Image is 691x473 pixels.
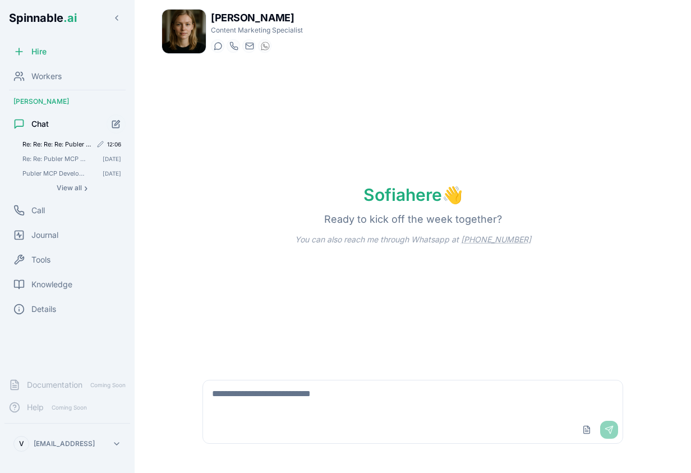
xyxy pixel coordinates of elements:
p: Content Marketing Specialist [211,26,303,35]
h1: [PERSON_NAME] [211,10,303,26]
button: Show all conversations [18,181,126,195]
button: Send email to sofia@getspinnable.ai [242,39,256,53]
span: Chat [31,118,49,130]
span: Coming Soon [48,402,90,413]
button: Start a chat with Sofia Guðmundsson [211,39,224,53]
span: .ai [63,11,77,25]
span: Workers [31,71,62,82]
img: WhatsApp [261,42,270,50]
span: Call [31,205,45,216]
button: V[EMAIL_ADDRESS] [9,433,126,455]
span: View all [57,183,82,192]
span: Spinnable [9,11,77,25]
button: WhatsApp [258,39,271,53]
p: Ready to kick off the week together? [306,212,520,227]
a: [PHONE_NUMBER] [461,235,531,244]
span: Coming Soon [87,380,129,391]
span: Hire [31,46,47,57]
span: Re: Re: Re: Re: Publer MCP Development: Need Your Marketing Workflow Requirements <p>Hey Sofia,<... [22,140,91,148]
button: Start new chat [107,114,126,134]
span: [DATE] [103,169,121,177]
span: V [19,439,24,448]
span: Publer MCP Development: Need Your Marketing Workflow Requirements Hey Sofia,<br><br> I'm Liam... [22,169,87,177]
button: Start a call with Sofia Guðmundsson [227,39,240,53]
span: wave [442,185,463,205]
p: You can also reach me through Whatsapp at [277,234,549,245]
span: Help [27,402,44,413]
div: [PERSON_NAME] [4,93,130,111]
button: Edit conversation title [96,140,105,149]
h1: Sofia here [345,185,481,205]
span: Knowledge [31,279,72,290]
span: [DATE] [103,155,121,163]
span: Re: Re: Publer MCP Development: Need Your Marketing Workflow Requirements <p>Hey Sofia,</p> <... [22,155,87,163]
span: Details [31,304,56,315]
img: Sofia Guðmundsson [162,10,206,53]
span: Tools [31,254,50,265]
span: Documentation [27,379,82,391]
span: Journal [31,229,58,241]
p: [EMAIL_ADDRESS] [34,439,95,448]
span: 12:06 [107,140,121,148]
span: › [84,183,87,192]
